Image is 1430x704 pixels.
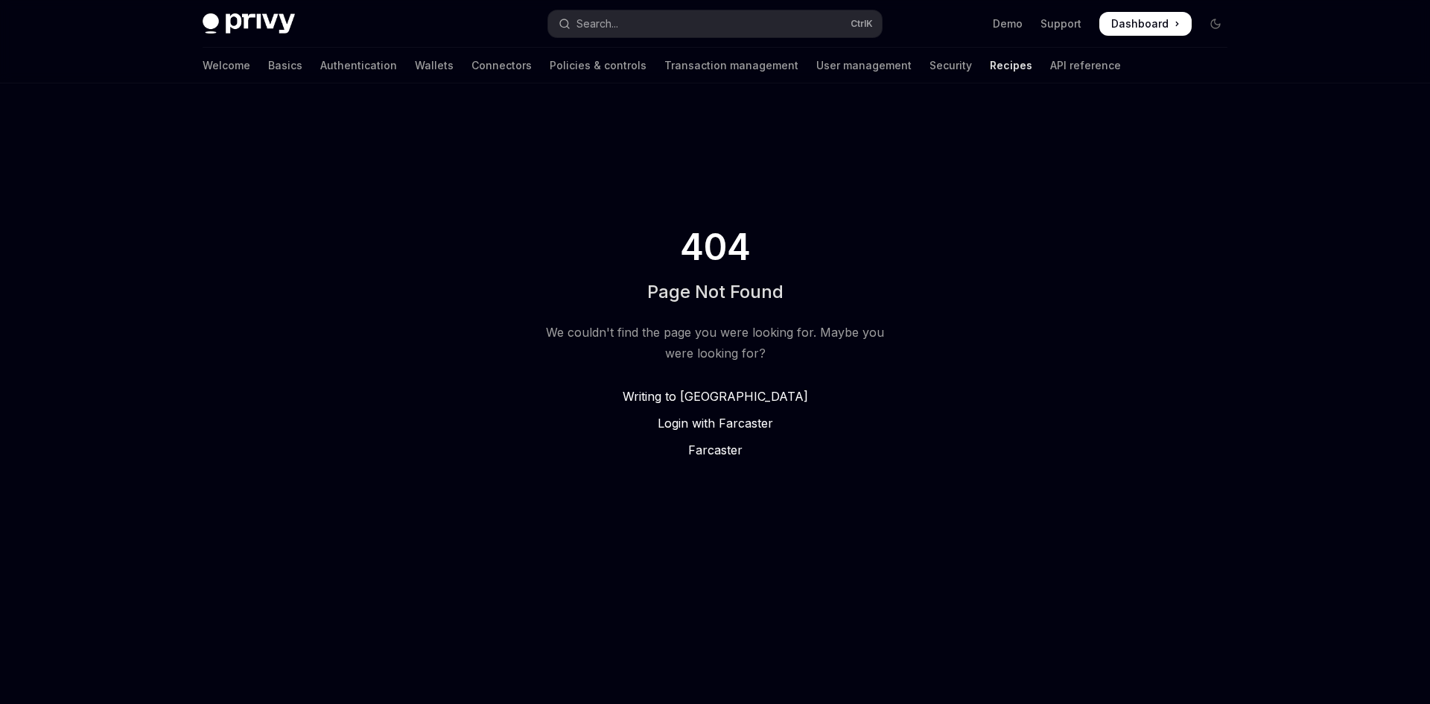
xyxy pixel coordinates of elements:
span: 404 [677,226,754,268]
h1: Page Not Found [647,280,784,304]
a: Policies & controls [550,48,646,83]
div: We couldn't find the page you were looking for. Maybe you were looking for? [539,322,891,364]
span: Writing to [GEOGRAPHIC_DATA] [623,389,808,404]
a: API reference [1050,48,1121,83]
div: Search... [576,15,618,33]
span: Login with Farcaster [658,416,773,431]
button: Toggle dark mode [1204,12,1227,36]
a: Dashboard [1099,12,1192,36]
a: Login with Farcaster [539,414,891,432]
a: Wallets [415,48,454,83]
a: Farcaster [539,441,891,459]
a: Demo [993,16,1023,31]
a: Writing to [GEOGRAPHIC_DATA] [539,387,891,405]
a: Recipes [990,48,1032,83]
a: Security [929,48,972,83]
a: Transaction management [664,48,798,83]
a: User management [816,48,912,83]
a: Basics [268,48,302,83]
span: Ctrl K [851,18,873,30]
a: Authentication [320,48,397,83]
a: Welcome [203,48,250,83]
a: Support [1040,16,1081,31]
img: dark logo [203,13,295,34]
span: Farcaster [688,443,743,457]
a: Connectors [471,48,532,83]
span: Dashboard [1111,16,1169,31]
button: Open search [548,10,882,37]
